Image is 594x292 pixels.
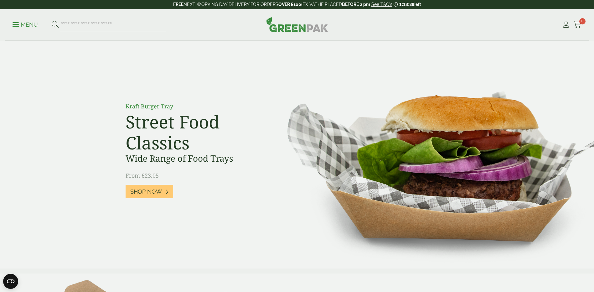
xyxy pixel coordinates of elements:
a: See T&C's [371,2,392,7]
i: Cart [574,22,581,28]
img: GreenPak Supplies [266,17,328,32]
span: 1:18:39 [399,2,414,7]
p: Kraft Burger Tray [126,102,266,111]
span: left [414,2,421,7]
span: 0 [579,18,586,24]
h2: Street Food Classics [126,111,266,153]
img: Street Food Classics [267,41,594,269]
strong: BEFORE 2 pm [342,2,370,7]
i: My Account [562,22,570,28]
h3: Wide Range of Food Trays [126,153,266,164]
p: Menu [13,21,38,29]
a: Menu [13,21,38,27]
span: Shop Now [130,188,162,195]
strong: OVER £100 [278,2,301,7]
a: 0 [574,20,581,29]
span: From £23.05 [126,172,159,179]
a: Shop Now [126,185,173,198]
strong: FREE [173,2,183,7]
button: Open CMP widget [3,274,18,289]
